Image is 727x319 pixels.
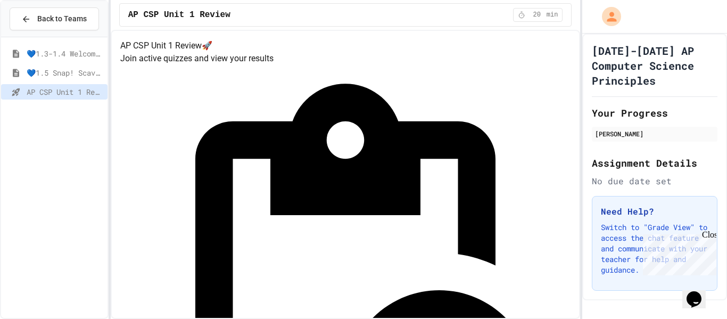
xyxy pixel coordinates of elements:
div: Chat with us now!Close [4,4,73,68]
iframe: chat widget [639,230,716,275]
span: Back to Teams [37,13,87,24]
span: min [547,11,558,19]
h2: Your Progress [592,105,717,120]
h1: [DATE]-[DATE] AP Computer Science Principles [592,43,717,88]
div: No due date set [592,175,717,187]
iframe: chat widget [682,276,716,308]
div: My Account [591,4,624,29]
h3: Need Help? [601,205,708,218]
button: Back to Teams [10,7,99,30]
span: AP CSP Unit 1 Review [27,86,103,97]
p: Switch to "Grade View" to access the chat feature and communicate with your teacher for help and ... [601,222,708,275]
span: AP CSP Unit 1 Review [128,9,230,21]
p: Join active quizzes and view your results [120,52,571,65]
h2: Assignment Details [592,156,717,170]
span: 20 [528,11,546,19]
h4: AP CSP Unit 1 Review 🚀 [120,39,571,52]
span: 💙1.3-1.4 WelcometoSnap! [27,48,103,59]
span: 💙1.5 Snap! ScavengerHunt [27,67,103,78]
div: [PERSON_NAME] [595,129,714,138]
